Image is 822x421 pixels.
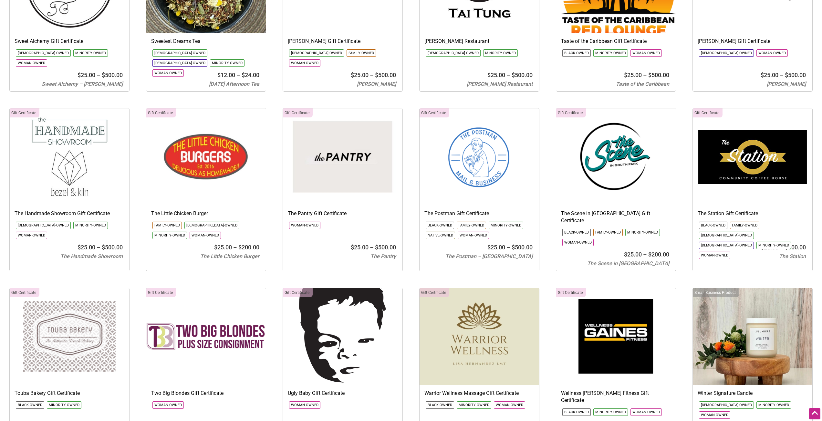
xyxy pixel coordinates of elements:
[102,72,123,78] bdi: 500.00
[458,232,489,239] li: Click to show only this community
[375,244,378,251] span: $
[625,229,660,236] li: Click to show only this community
[587,260,669,266] span: The Scene in [GEOGRAPHIC_DATA]
[767,81,806,87] span: [PERSON_NAME]
[10,288,39,297] div: Click to show only this category
[483,49,518,57] li: Click to show only this community
[146,108,266,205] img: The Little Chicken Burger
[288,38,398,45] h3: [PERSON_NAME] Gift Certificate
[370,253,396,259] span: The Pantry
[370,72,374,78] span: –
[643,72,647,78] span: –
[785,72,788,78] span: $
[512,72,533,78] bdi: 500.00
[780,244,784,251] span: –
[420,108,449,117] div: Click to show only this category
[16,401,44,409] li: Click to show only this community
[152,222,182,229] li: Click to show only this community
[624,251,642,258] bdi: 25.00
[756,242,791,249] li: Click to show only this community
[375,72,396,78] bdi: 500.00
[288,210,398,217] h3: The Pantry Gift Certificate
[242,72,259,78] bdi: 24.00
[624,72,627,78] span: $
[693,288,812,385] img: Lulumiere Winter Signature Candle
[233,244,237,251] span: –
[289,401,320,409] li: Click to show only this community
[593,229,623,236] li: Click to show only this community
[375,72,378,78] span: $
[424,390,534,397] h3: Warrior Wellness Massage Gift Certificate
[146,288,266,385] img: Two Big Blondes logo
[217,72,235,78] bdi: 12.00
[16,59,47,67] li: Click to show only this community
[698,210,807,217] h3: The Station Gift Certificate
[693,288,739,297] div: Click to show only this category
[236,72,240,78] span: –
[283,108,402,205] img: The Pantry Gift Certificates
[699,49,754,57] li: Click to show only this community
[756,401,791,409] li: Click to show only this community
[445,253,533,259] span: The Postman – [GEOGRAPHIC_DATA]
[457,401,491,409] li: Click to show only this community
[756,49,788,57] li: Click to show only this community
[15,390,124,397] h3: Touba Bakery Gift Certificate
[426,401,454,409] li: Click to show only this community
[648,251,669,258] bdi: 200.00
[146,288,176,297] div: Click to show only this category
[630,49,662,57] li: Click to show only this community
[487,244,505,251] bdi: 25.00
[97,244,100,251] span: –
[152,49,207,57] li: Click to show only this community
[699,232,754,239] li: Click to show only this community
[375,244,396,251] bdi: 500.00
[10,108,129,205] img: The Handmade Showroom
[562,49,591,57] li: Click to show only this community
[699,411,730,419] li: Click to show only this community
[809,408,820,419] div: Scroll Back to Top
[288,390,398,397] h3: Ugly Baby Gift Certificate
[210,59,245,67] li: Click to show only this community
[593,49,628,57] li: Click to show only this community
[693,108,812,205] img: The Station gift certificates
[73,222,108,229] li: Click to show only this community
[78,244,95,251] bdi: 25.00
[10,288,129,385] img: Touba Bakery
[209,81,259,87] span: [DATE] Afternoon Tea
[351,244,354,251] span: $
[97,72,100,78] span: –
[699,252,730,259] li: Click to show only this community
[556,108,676,205] img: The Scene in South Park
[78,72,81,78] span: $
[102,244,123,251] bdi: 500.00
[593,408,628,416] li: Click to show only this community
[648,251,651,258] span: $
[561,390,671,404] h3: Wellness [PERSON_NAME] Fitness Gift Certificate
[10,108,39,117] div: Click to show only this category
[512,244,515,251] span: $
[289,222,320,229] li: Click to show only this community
[761,72,778,78] bdi: 25.00
[467,81,533,87] span: [PERSON_NAME] Restaurant
[457,222,486,229] li: Click to show only this community
[200,253,259,259] span: The Little Chicken Burger
[562,408,591,416] li: Click to show only this community
[217,72,221,78] span: $
[102,244,105,251] span: $
[16,49,71,57] li: Click to show only this community
[761,72,764,78] span: $
[242,72,245,78] span: $
[556,108,586,117] div: Click to show only this category
[426,232,455,239] li: Click to show only this community
[785,244,788,251] span: $
[15,210,124,217] h3: The Handmade Showroom Gift Certificate
[562,239,594,246] li: Click to show only this community
[60,253,123,259] span: The Handmade Showroom
[146,108,176,117] div: Click to show only this category
[151,38,261,45] h3: Sweetest Dreams Tea
[693,108,723,117] div: Click to show only this category
[730,222,759,229] li: Click to show only this community
[699,401,754,409] li: Click to show only this community
[699,242,754,249] li: Click to show only this community
[151,210,261,217] h3: The Little Chicken Burger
